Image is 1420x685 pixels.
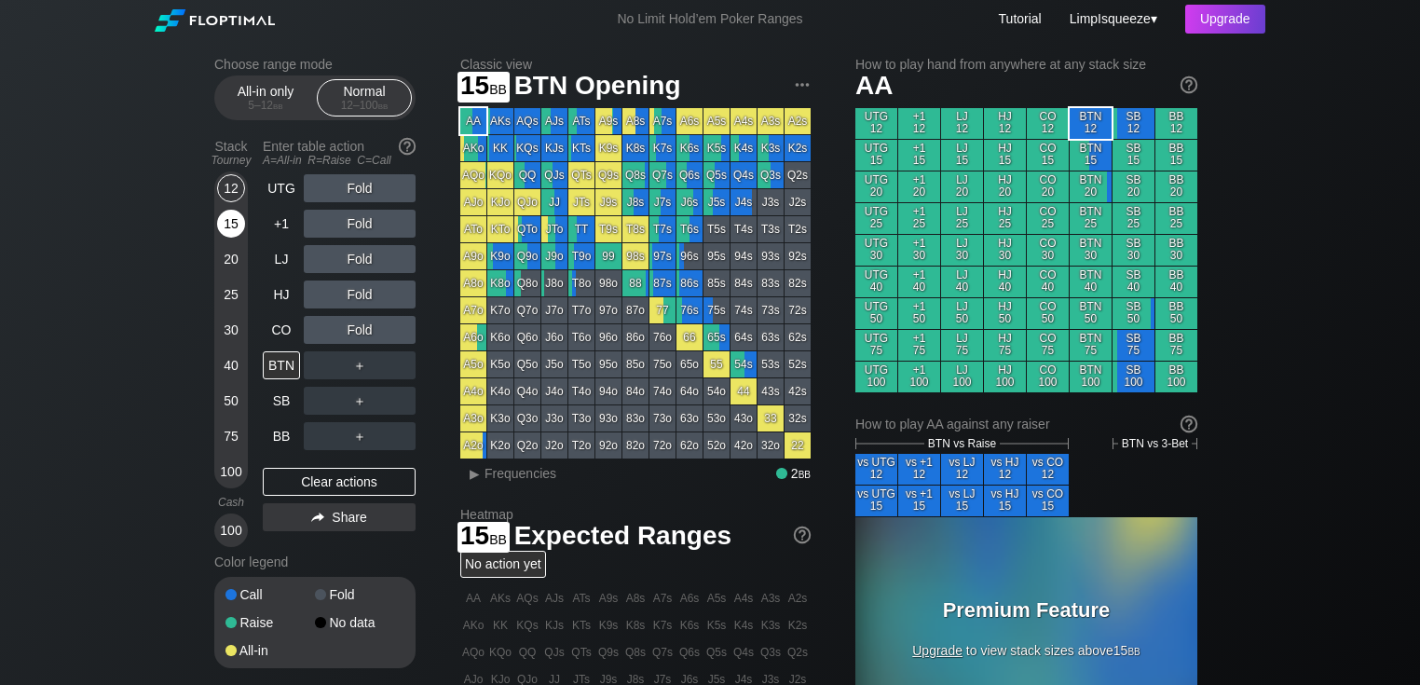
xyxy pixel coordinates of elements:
div: Fold [315,588,404,601]
div: KQs [514,135,540,161]
div: 42o [730,432,757,459]
div: ▾ [1065,8,1160,29]
div: UTG 75 [855,330,897,361]
div: 74s [730,297,757,323]
div: SB 20 [1113,171,1154,202]
div: K6s [676,135,703,161]
img: share.864f2f62.svg [311,513,324,523]
div: 94o [595,378,621,404]
div: 86s [676,270,703,296]
div: HJ 100 [984,362,1026,392]
div: 95s [703,243,730,269]
div: T4o [568,378,594,404]
div: BB 20 [1155,171,1197,202]
div: LJ 20 [941,171,983,202]
div: T2s [785,216,811,242]
div: BTN 15 [1070,140,1112,171]
div: BB 50 [1155,298,1197,329]
div: 82o [622,432,649,459]
div: 54o [703,378,730,404]
div: QJs [541,162,567,188]
div: K2s [785,135,811,161]
div: 96o [595,324,621,350]
div: 74o [649,378,676,404]
div: LJ 12 [941,108,983,139]
div: SB 30 [1113,235,1154,266]
div: HJ 15 [984,140,1026,171]
div: KJs [541,135,567,161]
div: 64o [676,378,703,404]
div: A=All-in R=Raise C=Call [263,154,416,167]
div: T4s [730,216,757,242]
div: 98s [622,243,649,269]
div: 42s [785,378,811,404]
div: ＋ [304,387,416,415]
div: +1 50 [898,298,940,329]
div: T7o [568,297,594,323]
div: A2o [460,432,486,459]
div: BTN 100 [1070,362,1112,392]
div: 94s [730,243,757,269]
div: UTG 20 [855,171,897,202]
div: J9s [595,189,621,215]
div: KTo [487,216,513,242]
div: K8s [622,135,649,161]
div: 87s [649,270,676,296]
div: 55 [703,351,730,377]
div: 93s [758,243,784,269]
div: +1 75 [898,330,940,361]
div: UTG [263,174,300,202]
div: K2o [487,432,513,459]
div: 44 [730,378,757,404]
div: SB 15 [1113,140,1154,171]
div: 84o [622,378,649,404]
span: AA [855,71,893,100]
div: 40 [217,351,245,379]
div: AJs [541,108,567,134]
div: SB 40 [1113,267,1154,297]
div: All-in only [223,80,308,116]
div: JTs [568,189,594,215]
span: bb [273,99,283,112]
div: 92s [785,243,811,269]
div: AJo [460,189,486,215]
div: 75o [649,351,676,377]
div: 15 [217,210,245,238]
div: Q9o [514,243,540,269]
div: HJ [263,281,300,308]
div: K4s [730,135,757,161]
div: K3s [758,135,784,161]
div: BB [263,422,300,450]
img: help.32db89a4.svg [1179,75,1199,95]
div: LJ 50 [941,298,983,329]
div: CO 40 [1027,267,1069,297]
div: SB 25 [1113,203,1154,234]
img: help.32db89a4.svg [1179,414,1199,434]
div: 83o [622,405,649,432]
span: bb [489,77,507,98]
div: 62o [676,432,703,459]
img: ellipsis.fd386fe8.svg [792,75,812,95]
div: ＋ [304,351,416,379]
div: AKs [487,108,513,134]
div: How to play AA against any raiser [855,417,1197,432]
div: +1 12 [898,108,940,139]
div: 84s [730,270,757,296]
div: 92o [595,432,621,459]
div: SB 12 [1113,108,1154,139]
div: K5s [703,135,730,161]
div: Stack [207,131,255,174]
div: 93o [595,405,621,432]
div: J7s [649,189,676,215]
div: CO 12 [1027,108,1069,139]
div: Fold [304,281,416,308]
div: SB 100 [1113,362,1154,392]
div: LJ 25 [941,203,983,234]
div: J2s [785,189,811,215]
div: J6o [541,324,567,350]
div: CO 30 [1027,235,1069,266]
div: 75s [703,297,730,323]
div: Q3s [758,162,784,188]
div: SB 50 [1113,298,1154,329]
div: LJ 15 [941,140,983,171]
